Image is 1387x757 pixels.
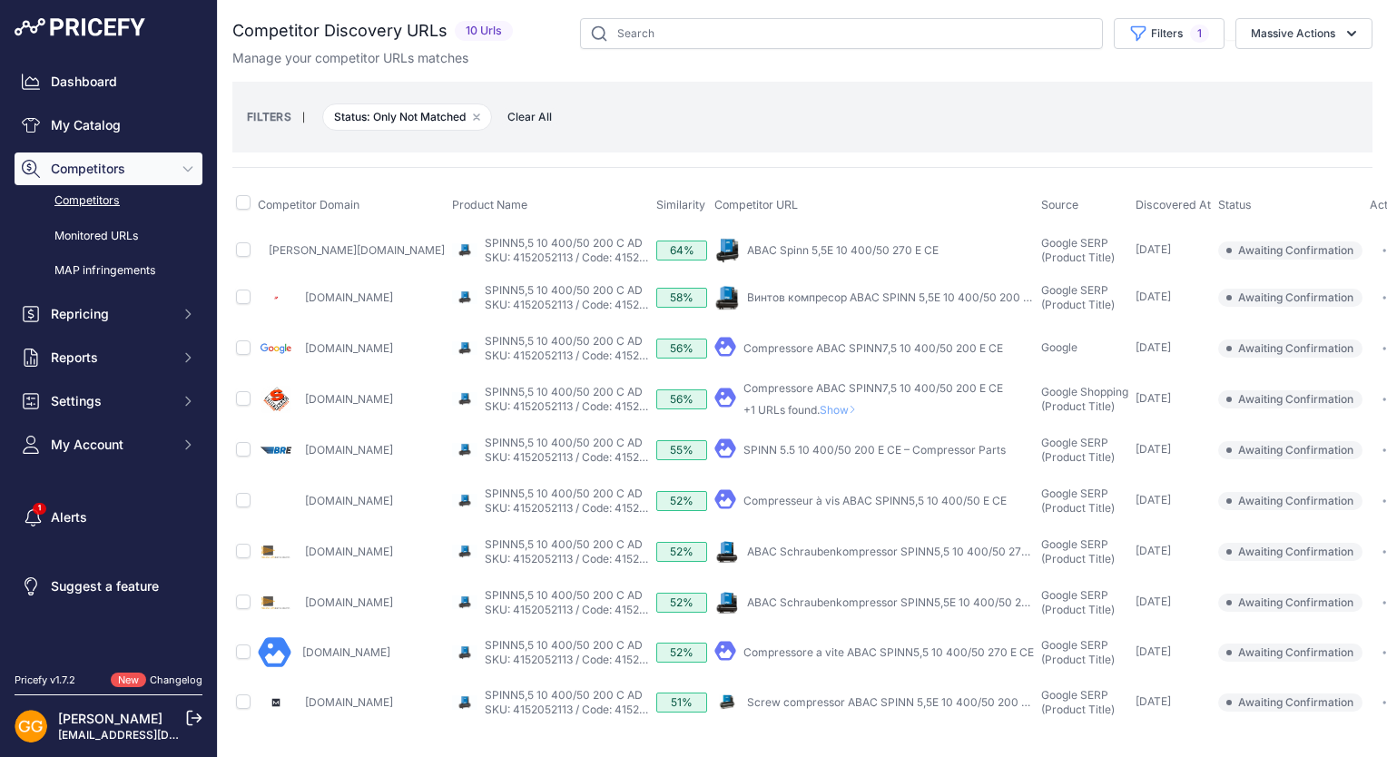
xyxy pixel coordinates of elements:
[743,494,1007,507] a: Compresseur à vis ABAC SPINN5,5 10 400/50 E CE
[1041,537,1115,565] span: Google SERP (Product Title)
[15,385,202,418] button: Settings
[1041,487,1115,515] span: Google SERP (Product Title)
[1041,198,1078,211] span: Source
[743,443,1006,457] a: SPINN 5.5 10 400/50 200 E CE – Compressor Parts
[656,542,707,562] div: 52%
[269,243,445,257] a: [PERSON_NAME][DOMAIN_NAME]
[1235,18,1372,49] button: Massive Actions
[291,112,316,123] small: |
[1136,595,1171,608] span: [DATE]
[1218,594,1362,612] span: Awaiting Confirmation
[714,198,798,211] span: Competitor URL
[656,643,707,663] div: 52%
[1136,644,1171,658] span: [DATE]
[51,160,170,178] span: Competitors
[15,428,202,461] button: My Account
[452,198,527,211] span: Product Name
[15,255,202,287] a: MAP infringements
[15,673,75,688] div: Pricefy v1.7.2
[1218,339,1362,358] span: Awaiting Confirmation
[485,638,643,652] a: SPINN5,5 10 400/50 200 C AD
[305,494,393,507] a: [DOMAIN_NAME]
[1218,644,1362,662] span: Awaiting Confirmation
[485,603,674,616] a: SKU: 4152052113 / Code: 4152052113
[51,436,170,454] span: My Account
[1136,290,1171,303] span: [DATE]
[820,403,863,417] span: Show
[232,18,448,44] h2: Competitor Discovery URLs
[305,392,393,406] a: [DOMAIN_NAME]
[485,653,674,666] a: SKU: 4152052113 / Code: 4152052113
[1218,390,1362,408] span: Awaiting Confirmation
[1041,236,1115,264] span: Google SERP (Product Title)
[1136,544,1171,557] span: [DATE]
[1041,688,1115,716] span: Google SERP (Product Title)
[656,288,707,308] div: 58%
[1136,694,1171,708] span: [DATE]
[747,595,1062,609] a: ABAC Schraubenkompressor SPINN5,5E 10 400/50 200 E CE
[656,491,707,511] div: 52%
[15,298,202,330] button: Repricing
[150,673,202,686] a: Changelog
[1136,391,1171,405] span: [DATE]
[1136,198,1211,211] span: Discovered At
[485,334,643,348] a: SPINN5,5 10 400/50 200 C AD
[15,152,202,185] button: Competitors
[15,18,145,36] img: Pricefy Logo
[305,290,393,304] a: [DOMAIN_NAME]
[743,645,1034,659] a: Compressore a vite ABAC SPINN5,5 10 400/50 270 E CE
[485,283,643,297] a: SPINN5,5 10 400/50 200 C AD
[743,381,1003,395] a: Compressore ABAC SPINN7,5 10 400/50 200 E CE
[1218,241,1362,260] span: Awaiting Confirmation
[485,588,643,602] a: SPINN5,5 10 400/50 200 C AD
[1041,638,1115,666] span: Google SERP (Product Title)
[1218,441,1362,459] span: Awaiting Confirmation
[485,251,674,264] a: SKU: 4152052113 / Code: 4152052113
[302,645,390,659] a: [DOMAIN_NAME]
[485,349,674,362] a: SKU: 4152052113 / Code: 4152052113
[656,198,705,211] span: Similarity
[485,703,674,716] a: SKU: 4152052113 / Code: 4152052113
[485,688,643,702] a: SPINN5,5 10 400/50 200 C AD
[743,403,1003,418] p: +1 URLs found.
[743,341,1003,355] a: Compressore ABAC SPINN7,5 10 400/50 200 E CE
[15,570,202,603] a: Suggest a feature
[1114,18,1225,49] button: Filters1
[15,65,202,651] nav: Sidebar
[258,198,359,211] span: Competitor Domain
[580,18,1103,49] input: Search
[15,501,202,534] a: Alerts
[1218,693,1362,712] span: Awaiting Confirmation
[15,65,202,98] a: Dashboard
[58,711,162,726] a: [PERSON_NAME]
[232,49,468,67] p: Manage your competitor URLs matches
[485,450,674,464] a: SKU: 4152052113 / Code: 4152052113
[1218,289,1362,307] span: Awaiting Confirmation
[656,693,707,713] div: 51%
[747,243,939,257] a: ABAC Spinn 5,5E 10 400/50 270 E CE
[485,399,674,413] a: SKU: 4152052113 / Code: 4152052113
[485,501,674,515] a: SKU: 4152052113 / Code: 4152052113
[15,341,202,374] button: Reports
[485,385,643,398] a: SPINN5,5 10 400/50 200 C AD
[747,695,1106,709] a: Screw compressor ABAC SPINN 5,5E 10 400/50 200 C CE - MachТеc
[111,673,146,688] span: New
[305,695,393,709] a: [DOMAIN_NAME]
[1136,493,1171,506] span: [DATE]
[15,185,202,217] a: Competitors
[747,545,1057,558] a: ABAC Schraubenkompressor SPINN5,5 10 400/50 270 C CE
[1218,492,1362,510] span: Awaiting Confirmation
[656,339,707,359] div: 56%
[498,108,561,126] span: Clear All
[322,103,492,131] span: Status: Only Not Matched
[1218,198,1252,211] span: Status
[58,728,248,742] a: [EMAIL_ADDRESS][DOMAIN_NAME]
[1218,543,1362,561] span: Awaiting Confirmation
[305,341,393,355] a: [DOMAIN_NAME]
[1136,242,1171,256] span: [DATE]
[455,21,513,42] span: 10 Urls
[51,392,170,410] span: Settings
[1041,340,1077,354] span: Google
[15,109,202,142] a: My Catalog
[485,436,643,449] a: SPINN5,5 10 400/50 200 C AD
